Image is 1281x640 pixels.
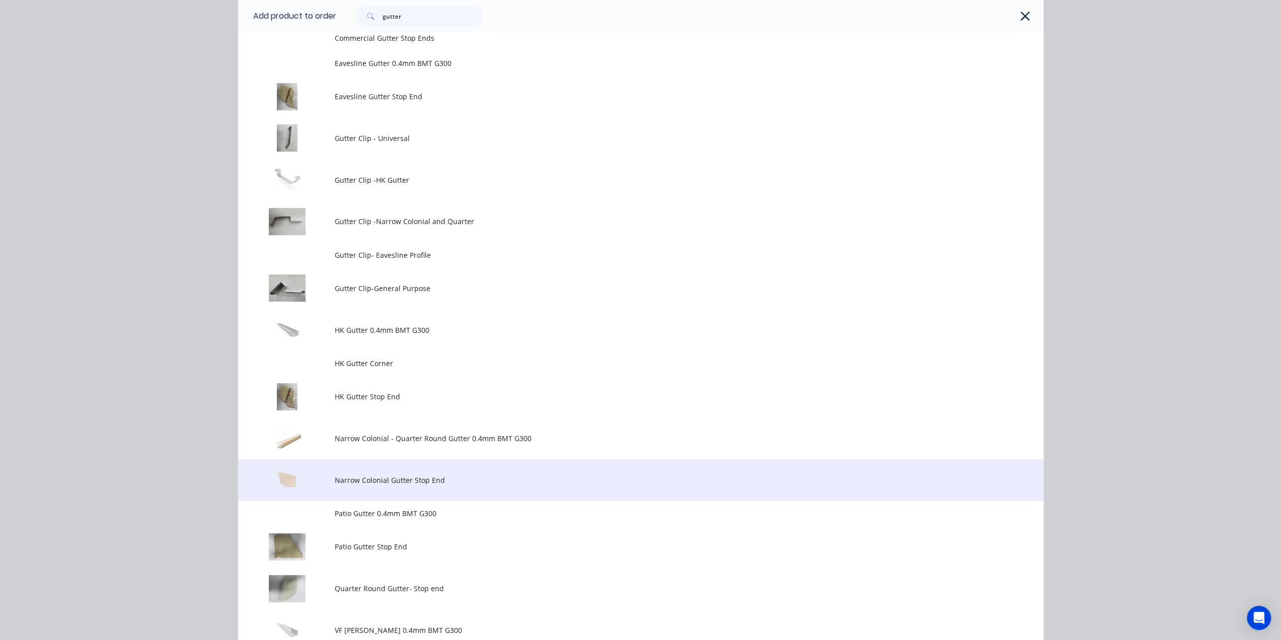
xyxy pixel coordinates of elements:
span: Gutter Clip -HK Gutter [335,175,901,185]
span: HK Gutter Stop End [335,391,901,402]
span: Gutter Clip- Eavesline Profile [335,250,901,260]
span: Narrow Colonial - Quarter Round Gutter 0.4mm BMT G300 [335,433,901,444]
span: Patio Gutter Stop End [335,541,901,552]
span: Gutter Clip-General Purpose [335,283,901,294]
span: HK Gutter Corner [335,358,901,369]
span: Gutter Clip -Narrow Colonial and Quarter [335,216,901,227]
div: Open Intercom Messenger [1247,606,1271,630]
span: Narrow Colonial Gutter Stop End [335,475,901,485]
span: Commercial Gutter Stop Ends [335,33,901,43]
span: Gutter Clip - Universal [335,133,901,144]
span: Eavesline Gutter 0.4mm BMT G300 [335,58,901,68]
span: Patio Gutter 0.4mm BMT G300 [335,508,901,519]
span: VF [PERSON_NAME] 0.4mm BMT G300 [335,625,901,635]
input: Search... [383,6,482,26]
span: Eavesline Gutter Stop End [335,91,901,102]
span: Quarter Round Gutter- Stop end [335,583,901,594]
span: HK Gutter 0.4mm BMT G300 [335,325,901,335]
